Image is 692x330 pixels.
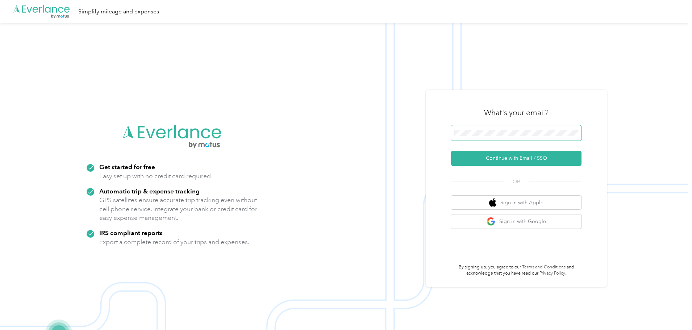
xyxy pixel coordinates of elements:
[78,7,159,16] div: Simplify mileage and expenses
[99,229,163,237] strong: IRS compliant reports
[451,196,581,210] button: apple logoSign in with Apple
[451,151,581,166] button: Continue with Email / SSO
[484,108,549,118] h3: What's your email?
[99,196,258,222] p: GPS satellites ensure accurate trip tracking even without cell phone service. Integrate your bank...
[451,214,581,229] button: google logoSign in with Google
[489,198,496,207] img: apple logo
[522,264,566,270] a: Terms and Conditions
[539,271,565,276] a: Privacy Policy
[487,217,496,226] img: google logo
[451,264,581,277] p: By signing up, you agree to our and acknowledge that you have read our .
[99,163,155,171] strong: Get started for free
[99,172,211,181] p: Easy set up with no credit card required
[504,178,529,185] span: OR
[99,187,200,195] strong: Automatic trip & expense tracking
[99,238,249,247] p: Export a complete record of your trips and expenses.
